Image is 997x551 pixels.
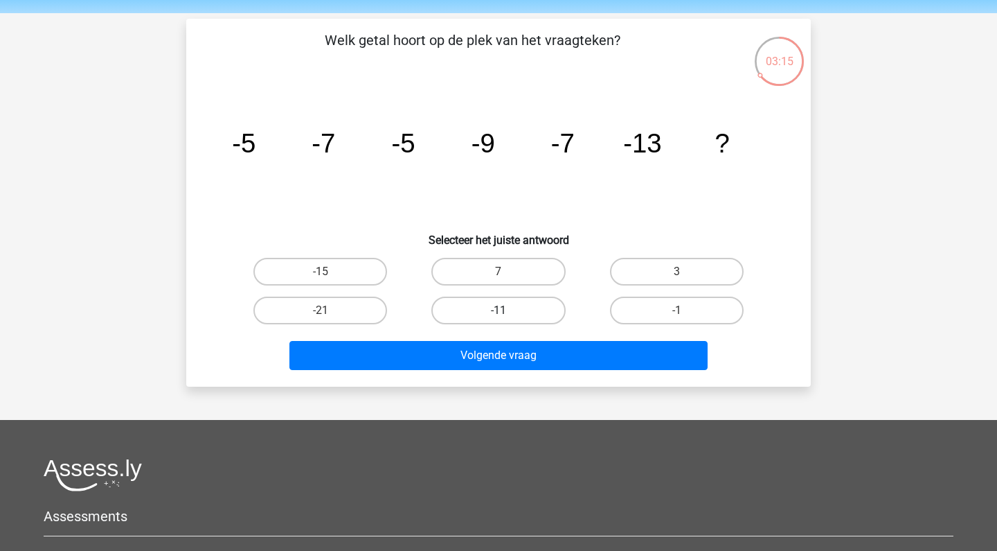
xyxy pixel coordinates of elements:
tspan: -13 [623,128,661,158]
label: 7 [431,258,565,286]
tspan: ? [715,128,729,158]
h5: Assessments [44,508,953,525]
tspan: -7 [551,128,575,158]
label: -21 [253,297,387,324]
tspan: -5 [391,128,415,158]
h6: Selecteer het juiste antwoord [208,222,789,247]
label: 3 [610,258,744,286]
button: Volgende vraag [289,341,708,370]
label: -1 [610,297,744,324]
label: -11 [431,297,565,324]
tspan: -9 [471,128,495,158]
img: Assessly logo [44,459,142,491]
label: -15 [253,258,387,286]
tspan: -7 [312,128,335,158]
p: Welk getal hoort op de plek van het vraagteken? [208,30,737,71]
div: 03:15 [753,35,805,70]
tspan: -5 [232,128,255,158]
